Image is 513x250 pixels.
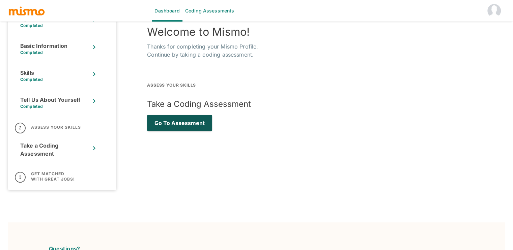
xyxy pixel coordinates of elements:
p: Thanks for completing your Mismo Profile. Continue by taking a coding assessment. [147,42,485,59]
h6: ASSESS YOUR SKILLS [147,80,485,91]
p: Completed [20,104,90,109]
p: Completed [20,77,90,82]
span: 2 [15,123,26,133]
div: Take a Coding Assessment [20,142,71,158]
h4: Welcome to Mismo! [147,25,485,39]
div: Tell Us About Yourself [20,96,90,104]
h6: Get Matched with Great Jobs! [31,171,75,182]
img: logo [8,6,45,16]
p: Completed [20,23,90,28]
span: 3 [15,172,26,183]
h6: Assess Your Skills [31,125,81,130]
div: Basic Information [20,42,90,50]
p: Completed [20,50,90,55]
div: Skills [20,69,90,77]
h5: Take a Coding Assessment [147,99,485,110]
button: Go to Assessment [147,115,212,131]
img: ABHISHEK SHARMA [487,4,501,18]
